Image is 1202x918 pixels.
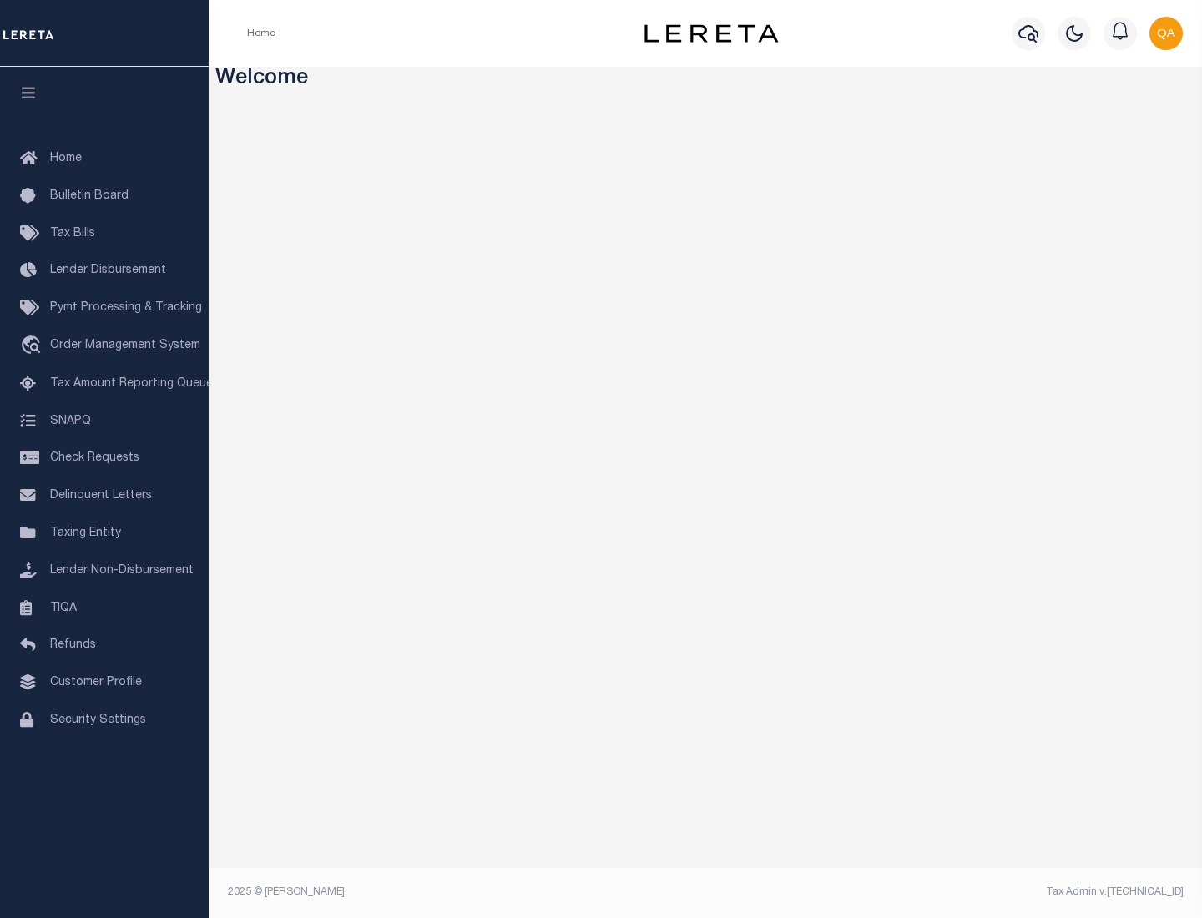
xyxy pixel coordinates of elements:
span: SNAPQ [50,415,91,426]
img: svg+xml;base64,PHN2ZyB4bWxucz0iaHR0cDovL3d3dy53My5vcmcvMjAwMC9zdmciIHBvaW50ZXItZXZlbnRzPSJub25lIi... [1149,17,1183,50]
div: Tax Admin v.[TECHNICAL_ID] [718,885,1184,900]
span: Lender Disbursement [50,265,166,276]
span: Tax Bills [50,228,95,240]
span: Tax Amount Reporting Queue [50,378,213,390]
span: Security Settings [50,714,146,726]
li: Home [247,26,275,41]
span: Home [50,153,82,164]
span: Order Management System [50,340,200,351]
span: Refunds [50,639,96,651]
span: Taxing Entity [50,527,121,539]
span: TIQA [50,602,77,613]
span: Customer Profile [50,677,142,688]
span: Pymt Processing & Tracking [50,302,202,314]
img: logo-dark.svg [644,24,778,43]
span: Lender Non-Disbursement [50,565,194,577]
span: Check Requests [50,452,139,464]
span: Bulletin Board [50,190,129,202]
span: Delinquent Letters [50,490,152,502]
div: 2025 © [PERSON_NAME]. [215,885,706,900]
i: travel_explore [20,335,47,357]
h3: Welcome [215,67,1196,93]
